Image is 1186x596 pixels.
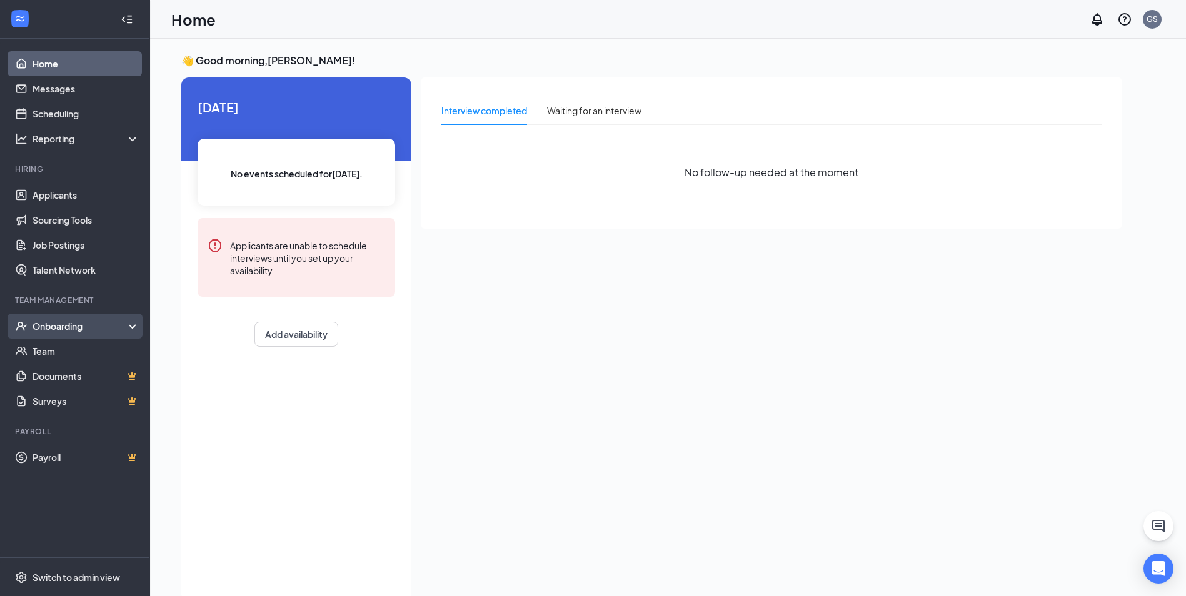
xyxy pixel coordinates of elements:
a: SurveysCrown [33,389,139,414]
svg: Settings [15,571,28,584]
span: No events scheduled for [DATE] . [231,167,363,181]
div: Interview completed [441,104,527,117]
svg: Notifications [1090,12,1105,27]
a: Sourcing Tools [33,207,139,232]
div: Open Intercom Messenger [1143,554,1173,584]
button: ChatActive [1143,511,1173,541]
a: Job Postings [33,232,139,257]
div: Applicants are unable to schedule interviews until you set up your availability. [230,238,385,277]
svg: UserCheck [15,320,28,332]
a: Home [33,51,139,76]
div: Payroll [15,426,137,437]
a: Scheduling [33,101,139,126]
a: Messages [33,76,139,101]
div: GS [1147,14,1158,24]
span: No follow-up needed at the moment [685,164,858,180]
a: PayrollCrown [33,445,139,470]
svg: Error [208,238,223,253]
h1: Home [171,9,216,30]
a: Team [33,339,139,364]
svg: ChatActive [1151,519,1166,534]
svg: Collapse [121,13,133,26]
h3: 👋 Good morning, [PERSON_NAME] ! [181,54,1122,67]
a: Talent Network [33,257,139,282]
div: Switch to admin view [33,571,120,584]
div: Onboarding [33,320,129,332]
div: Reporting [33,132,140,145]
a: DocumentsCrown [33,364,139,389]
svg: WorkstreamLogo [14,12,26,25]
div: Team Management [15,295,137,305]
div: Waiting for an interview [547,104,641,117]
div: Hiring [15,164,137,174]
button: Add availability [254,322,338,347]
svg: Analysis [15,132,28,145]
span: [DATE] [198,97,395,117]
a: Applicants [33,182,139,207]
svg: QuestionInfo [1117,12,1132,27]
